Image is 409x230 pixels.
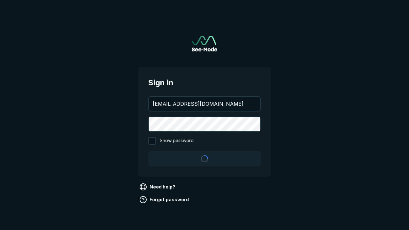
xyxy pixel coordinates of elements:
span: Show password [160,137,194,145]
a: Forgot password [138,195,191,205]
input: your@email.com [149,97,260,111]
a: Go to sign in [192,36,217,51]
span: Sign in [148,77,261,88]
img: See-Mode Logo [192,36,217,51]
a: Need help? [138,182,178,192]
